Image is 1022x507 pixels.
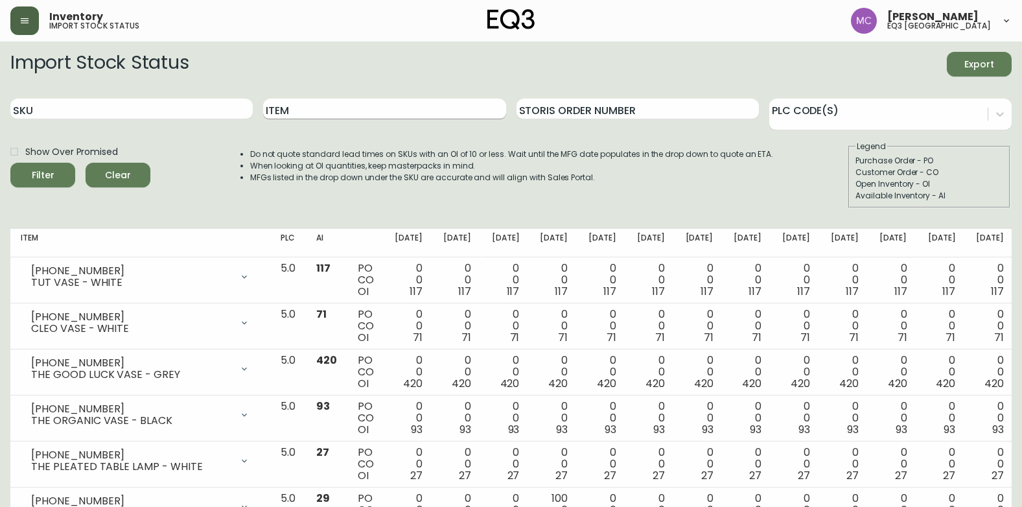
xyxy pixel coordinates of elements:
[957,56,1001,73] span: Export
[86,163,150,187] button: Clear
[358,355,374,390] div: PO CO
[270,257,306,303] td: 5.0
[10,229,270,257] th: Item
[316,445,329,460] span: 27
[782,401,810,436] div: 0 0
[588,447,616,482] div: 0 0
[820,229,869,257] th: [DATE]
[896,422,907,437] span: 93
[556,422,568,437] span: 93
[887,22,991,30] h5: eq3 [GEOGRAPHIC_DATA]
[316,353,337,368] span: 420
[918,229,966,257] th: [DATE]
[461,330,471,345] span: 71
[976,309,1004,344] div: 0 0
[358,330,369,345] span: OI
[443,355,471,390] div: 0 0
[704,330,714,345] span: 71
[686,309,714,344] div: 0 0
[443,309,471,344] div: 0 0
[782,309,810,344] div: 0 0
[994,330,1004,345] span: 71
[316,399,330,414] span: 93
[31,323,231,335] div: CLEO VASE - WHITE
[540,309,568,344] div: 0 0
[791,376,810,391] span: 420
[96,167,140,183] span: Clear
[508,422,520,437] span: 93
[943,468,955,483] span: 27
[410,468,423,483] span: 27
[31,311,231,323] div: [PHONE_NUMBER]
[10,52,189,77] h2: Import Stock Status
[734,309,761,344] div: 0 0
[31,449,231,461] div: [PHONE_NUMBER]
[25,145,118,159] span: Show Over Promised
[31,369,231,381] div: THE GOOD LUCK VASE - GREY
[888,376,907,391] span: 420
[855,155,1003,167] div: Purchase Order - PO
[879,309,907,344] div: 0 0
[358,309,374,344] div: PO CO
[31,415,231,427] div: THE ORGANIC VASE - BLACK
[782,447,810,482] div: 0 0
[928,263,956,298] div: 0 0
[21,355,260,383] div: [PHONE_NUMBER]THE GOOD LUCK VASE - GREY
[846,468,859,483] span: 27
[879,401,907,436] div: 0 0
[947,52,1012,77] button: Export
[395,447,423,482] div: 0 0
[855,167,1003,178] div: Customer Order - CO
[742,376,761,391] span: 420
[847,422,859,437] span: 93
[540,263,568,298] div: 0 0
[895,468,907,483] span: 27
[358,376,369,391] span: OI
[627,229,675,257] th: [DATE]
[605,422,616,437] span: 93
[653,422,665,437] span: 93
[734,355,761,390] div: 0 0
[540,447,568,482] div: 0 0
[869,229,918,257] th: [DATE]
[358,284,369,299] span: OI
[603,284,616,299] span: 117
[578,229,627,257] th: [DATE]
[942,284,955,299] span: 117
[492,355,520,390] div: 0 0
[831,447,859,482] div: 0 0
[637,447,665,482] div: 0 0
[21,401,260,429] div: [PHONE_NUMBER]THE ORGANIC VASE - BLACK
[482,229,530,257] th: [DATE]
[898,330,907,345] span: 71
[358,468,369,483] span: OI
[831,401,859,436] div: 0 0
[250,172,774,183] li: MFGs listed in the drop down under the SKU are accurate and will align with Sales Portal.
[358,263,374,298] div: PO CO
[752,330,761,345] span: 71
[316,307,327,322] span: 71
[540,355,568,390] div: 0 0
[49,22,139,30] h5: import stock status
[588,355,616,390] div: 0 0
[433,229,482,257] th: [DATE]
[645,376,665,391] span: 420
[976,263,1004,298] div: 0 0
[270,442,306,488] td: 5.0
[686,263,714,298] div: 0 0
[306,229,347,257] th: AI
[655,330,665,345] span: 71
[507,284,520,299] span: 117
[49,12,103,22] span: Inventory
[492,263,520,298] div: 0 0
[316,491,330,506] span: 29
[604,468,616,483] span: 27
[270,395,306,442] td: 5.0
[800,330,810,345] span: 71
[831,263,859,298] div: 0 0
[928,355,956,390] div: 0 0
[10,163,75,187] button: Filter
[607,330,616,345] span: 71
[991,284,1004,299] span: 117
[413,330,423,345] span: 71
